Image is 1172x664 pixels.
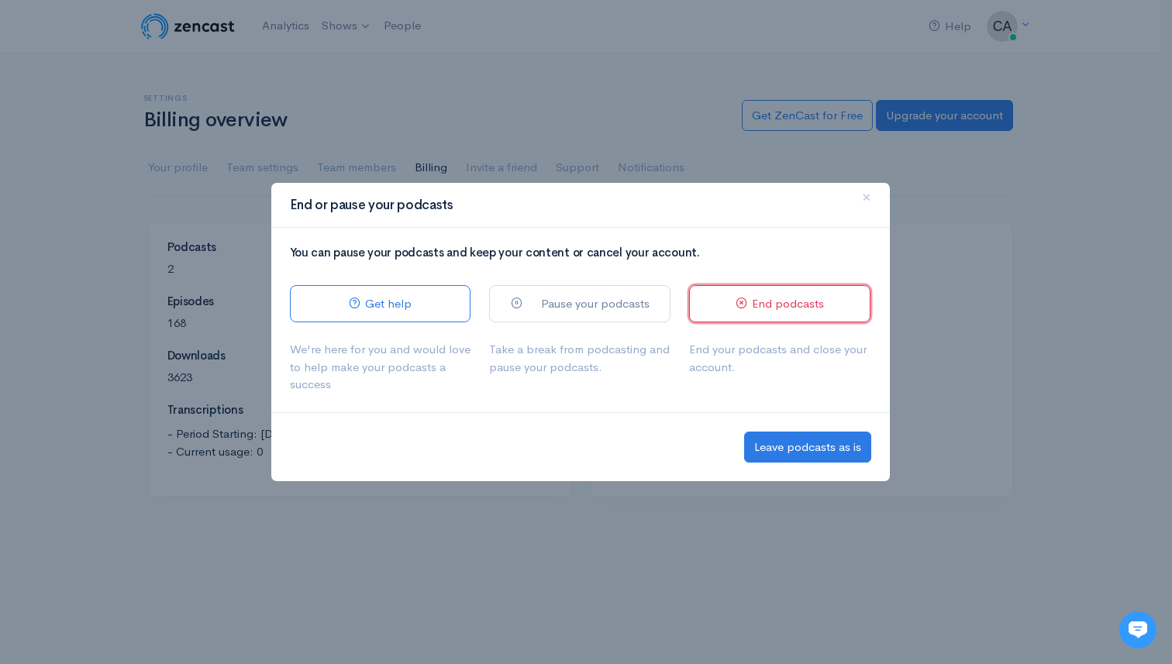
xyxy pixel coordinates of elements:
[843,177,890,219] button: Close
[24,205,286,236] button: New conversation
[21,266,289,284] p: Find an answer quickly
[45,291,277,322] input: Search articles
[23,75,287,100] h1: Hi 👋
[23,103,287,177] h2: Just let us know if you need anything and we'll be happy to help! 🙂
[290,246,871,260] h4: You can pause your podcasts and keep your content or cancel your account.
[1119,611,1156,649] iframe: gist-messenger-bubble-iframe
[100,215,186,227] span: New conversation
[290,285,471,323] a: Get help
[290,341,471,394] p: We're here for you and would love to help make your podcasts a success
[744,432,871,463] button: Leave podcasts as is
[489,285,670,323] a: Pause your podcasts
[290,195,453,215] h3: End or pause your podcasts
[862,186,871,208] span: ×
[689,285,870,323] a: End podcasts
[489,341,670,376] p: Take a break from podcasting and pause your podcasts.
[689,341,870,376] p: End your podcasts and close your account.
